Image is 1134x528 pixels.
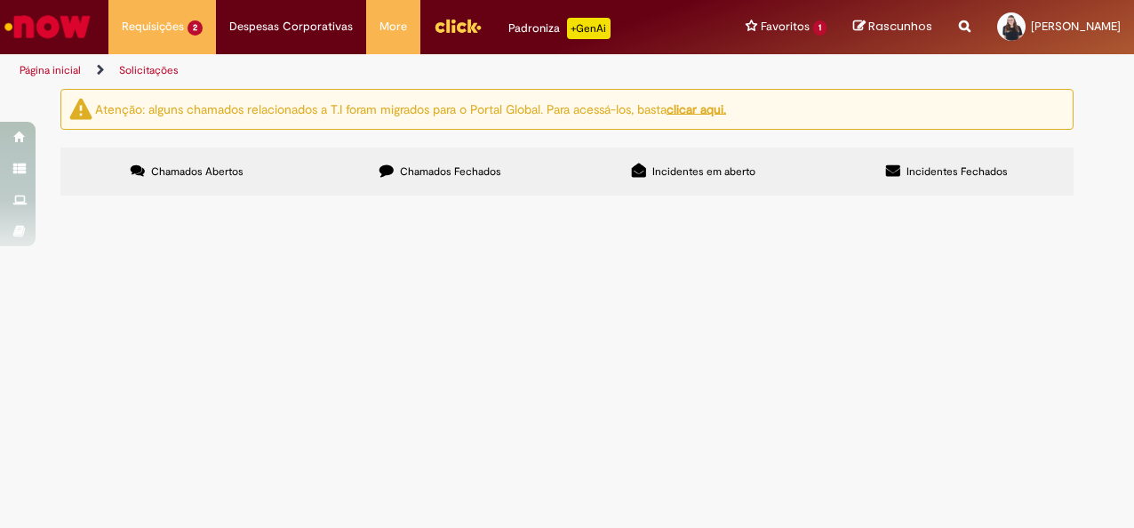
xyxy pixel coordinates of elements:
[400,164,501,179] span: Chamados Fechados
[652,164,755,179] span: Incidentes em aberto
[151,164,244,179] span: Chamados Abertos
[906,164,1008,179] span: Incidentes Fechados
[434,12,482,39] img: click_logo_yellow_360x200.png
[508,18,611,39] div: Padroniza
[761,18,810,36] span: Favoritos
[853,19,932,36] a: Rascunhos
[229,18,353,36] span: Despesas Corporativas
[379,18,407,36] span: More
[95,100,726,116] ng-bind-html: Atenção: alguns chamados relacionados a T.I foram migrados para o Portal Global. Para acessá-los,...
[119,63,179,77] a: Solicitações
[13,54,743,87] ul: Trilhas de página
[868,18,932,35] span: Rascunhos
[667,100,726,116] a: clicar aqui.
[188,20,203,36] span: 2
[2,9,93,44] img: ServiceNow
[567,18,611,39] p: +GenAi
[813,20,827,36] span: 1
[20,63,81,77] a: Página inicial
[1031,19,1121,34] span: [PERSON_NAME]
[122,18,184,36] span: Requisições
